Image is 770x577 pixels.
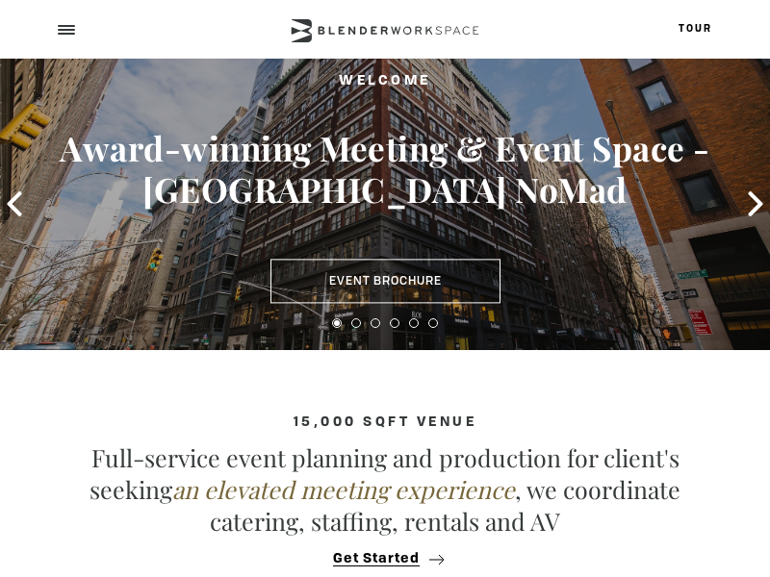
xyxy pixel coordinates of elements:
a: Tour [679,24,712,34]
em: an elevated meeting experience [172,473,515,505]
h3: Award-winning Meeting & Event Space - [GEOGRAPHIC_DATA] NoMad [38,127,731,211]
p: Full-service event planning and production for client's seeking , we coordinate catering, staffin... [48,441,722,537]
h4: 15,000 sqft venue [38,414,731,430]
button: Get Started [327,550,444,567]
h2: Welcome [38,69,731,93]
a: Event Brochure [270,260,500,304]
span: Get Started [333,552,420,566]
